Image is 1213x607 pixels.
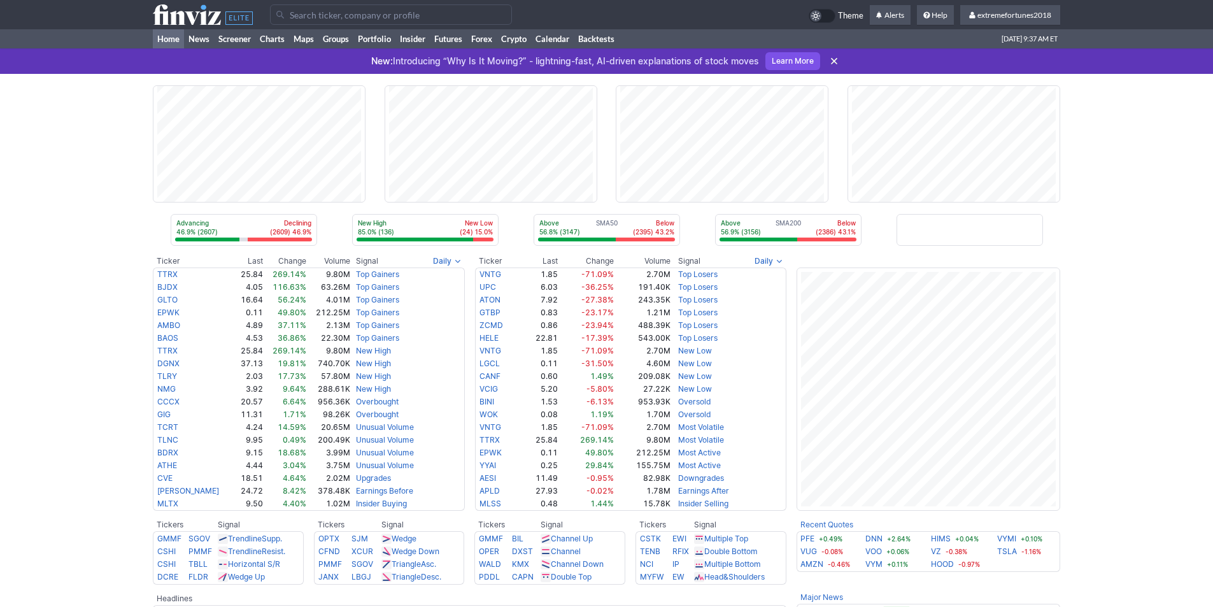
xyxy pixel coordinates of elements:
a: Portfolio [353,29,395,48]
a: News [184,29,214,48]
span: 6.64% [283,397,306,406]
td: 543.00K [614,332,672,345]
td: 1.21M [614,306,672,319]
span: 19.81% [278,359,306,368]
a: WOK [479,410,498,419]
td: 0.08 [520,408,558,421]
td: 25.84 [520,434,558,446]
td: 11.49 [520,472,558,485]
a: EWI [672,534,686,543]
span: -36.25% [581,282,614,292]
a: TCRT [157,422,178,432]
a: Top Losers [678,308,718,317]
span: extremefortunes2018 [977,10,1051,20]
a: Crypto [497,29,531,48]
a: TrendlineResist. [228,546,285,556]
td: 0.86 [520,319,558,332]
a: Top Losers [678,320,718,330]
span: Asc. [421,559,436,569]
p: New Low [460,218,493,227]
a: ATON [479,295,500,304]
th: Last [520,255,558,268]
a: Head&Shoulders [704,572,765,582]
a: MLSS [479,499,501,508]
p: Below [633,218,674,227]
a: GMMF [479,534,503,543]
a: Earnings Before [356,486,413,496]
a: Alerts [870,5,911,25]
p: 56.9% (3156) [721,227,761,236]
th: Ticker [153,255,235,268]
a: SGOV [188,534,210,543]
a: Top Gainers [356,269,399,279]
td: 27.22K [614,383,672,396]
td: 155.75M [614,459,672,472]
a: Multiple Top [704,534,748,543]
span: -27.38% [581,295,614,304]
a: VNTG [479,346,501,355]
a: Most Volatile [678,422,724,432]
a: UPC [479,282,496,292]
a: New Low [678,359,712,368]
a: VYM [865,558,883,571]
td: 9.15 [235,446,264,459]
button: Signals interval [430,255,465,268]
a: Multiple Bottom [704,559,761,569]
a: Insider Buying [356,499,407,508]
a: Futures [430,29,467,48]
b: Major News [800,592,843,602]
a: MYFW [640,572,664,582]
td: 9.95 [235,434,264,446]
a: OPTX [318,534,339,543]
span: 0.49% [283,435,306,445]
td: 956.36K [307,396,351,408]
a: TENB [640,546,660,556]
p: 46.9% (2607) [176,227,218,236]
span: Signal [356,256,378,266]
a: Oversold [678,397,711,406]
div: SMA50 [538,218,676,238]
a: PDDL [479,572,500,582]
td: 9.80M [307,268,351,281]
td: 2.70M [614,421,672,434]
td: 6.03 [520,281,558,294]
a: CSTK [640,534,661,543]
a: HIMS [931,532,951,545]
td: 212.25M [307,306,351,319]
a: VNTG [479,269,501,279]
a: ZCMD [479,320,503,330]
span: 1.71% [283,410,306,419]
a: EPWK [157,308,180,317]
a: Top Gainers [356,308,399,317]
a: VCIG [479,384,498,394]
span: 56.24% [278,295,306,304]
a: Horizontal S/R [228,559,280,569]
td: 200.49K [307,434,351,446]
td: 2.70M [614,268,672,281]
td: 4.89 [235,319,264,332]
a: Upgrades [356,473,391,483]
td: 9.80M [614,434,672,446]
th: Ticker [475,255,521,268]
th: Change [558,255,614,268]
a: HOOD [931,558,954,571]
a: Top Gainers [356,320,399,330]
td: 2.70M [614,345,672,357]
a: Unusual Volume [356,461,414,470]
a: Top Gainers [356,295,399,304]
a: DGNX [157,359,180,368]
a: Overbought [356,397,399,406]
a: BJDX [157,282,178,292]
a: TriangleDesc. [392,572,441,582]
a: Top Losers [678,295,718,304]
span: 116.63% [273,282,306,292]
a: Top Losers [678,269,718,279]
span: New: [371,55,393,66]
a: extremefortunes2018 [960,5,1060,25]
a: New High [356,359,391,368]
span: Trendline [228,534,262,543]
a: Unusual Volume [356,422,414,432]
p: New High [358,218,394,227]
a: Charts [255,29,289,48]
a: New Low [678,371,712,381]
